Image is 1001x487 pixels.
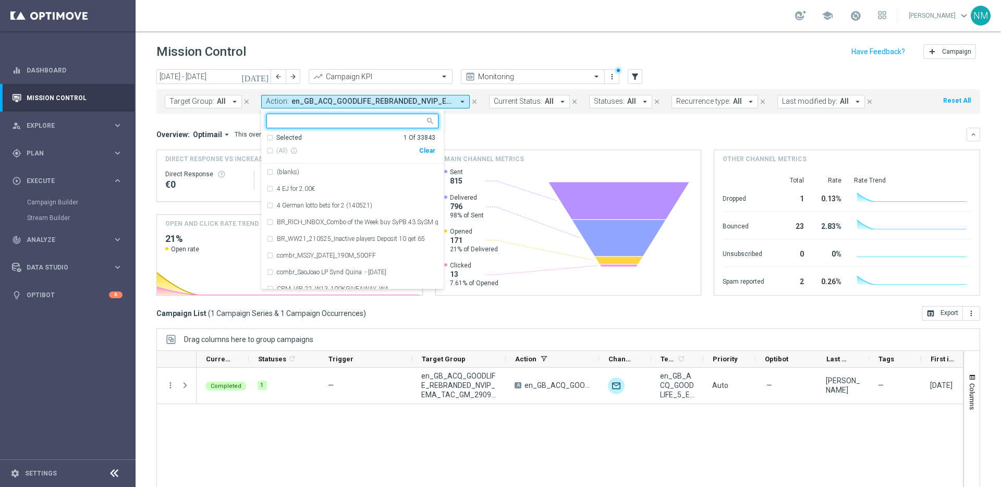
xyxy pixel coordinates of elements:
[450,176,463,186] span: 815
[515,382,521,388] span: A
[12,121,21,130] i: person_search
[653,98,661,105] i: close
[12,235,113,245] div: Analyze
[166,381,175,390] button: more_vert
[12,281,123,309] div: Optibot
[277,219,438,225] label: BR_RICH_INBOX_Combo of the Week buy SyPB 43 SySM get 10 SC Piggybank_10_2021
[258,355,286,363] span: Statuses
[11,177,123,185] button: play_circle_outline Execute keyboard_arrow_right
[243,98,250,105] i: close
[421,371,497,399] span: en_GB_ACQ_GOODLIFE_REBRANDED_NVIP_EMA_TAC_GM_290925
[640,97,650,106] i: arrow_drop_down
[816,245,841,261] div: 0%
[277,252,376,259] label: combr_MSSY_[DATE]_190M_50OFF
[608,378,625,394] div: Optimail
[217,97,226,106] span: All
[235,130,415,139] div: This overview shows data of campaigns executed via Optimail
[422,355,466,363] span: Target Group
[289,73,297,80] i: arrow_forward
[277,202,372,209] label: 4 German lotto bets for 2 (140521)
[404,133,435,142] div: 1 Of 33843
[277,286,388,292] label: CRM_VIP_22_W13_100KGIVEAWAY_W4
[450,236,498,245] span: 171
[211,309,363,318] span: 1 Campaign Series & 1 Campaign Occurrences
[286,353,296,364] span: Calculate column
[230,97,239,106] i: arrow_drop_down
[171,245,199,253] span: Open rate
[652,96,662,107] button: close
[12,149,21,158] i: gps_fixed
[627,97,636,106] span: All
[661,355,676,363] span: Templates
[27,214,108,222] a: Stream Builder
[922,306,963,321] button: open_in_browser Export
[266,230,438,247] div: BR_WW21_210525_Inactive players Deposit 10 get 65
[777,217,804,234] div: 23
[942,48,971,55] span: Campaign
[113,235,123,245] i: keyboard_arrow_right
[967,128,980,141] button: keyboard_arrow_down
[450,261,498,270] span: Clicked
[309,69,453,84] ng-select: Campaign KPI
[450,270,498,279] span: 13
[444,154,524,164] h4: Main channel metrics
[240,69,271,85] button: [DATE]
[450,193,484,202] span: Delivered
[759,98,766,105] i: close
[677,355,686,363] i: refresh
[11,263,123,272] div: Data Studio keyboard_arrow_right
[222,130,231,139] i: arrow_drop_down
[746,97,755,106] i: arrow_drop_down
[676,353,686,364] span: Calculate column
[242,96,251,107] button: close
[465,71,475,82] i: preview
[608,72,616,81] i: more_vert
[27,194,135,210] div: Campaign Builder
[733,97,742,106] span: All
[11,121,123,130] button: person_search Explore keyboard_arrow_right
[277,269,386,275] label: combr_SaoJoao LP Synd Quina - [DATE]
[777,95,865,108] button: Last modified by: All arrow_drop_down
[967,309,975,318] i: more_vert
[970,131,977,138] i: keyboard_arrow_down
[816,176,841,185] div: Rate
[777,245,804,261] div: 0
[27,264,113,271] span: Data Studio
[27,281,109,309] a: Optibot
[156,309,366,318] h3: Campaign List
[266,281,438,297] div: CRM_VIP_22_W13_100KGIVEAWAY_W4
[866,98,873,105] i: close
[165,154,333,164] span: Direct Response VS Increase In Deposit Amount
[494,97,542,106] span: Current Status:
[676,97,730,106] span: Recurrence type:
[266,164,438,180] div: (blanks)
[777,272,804,289] div: 2
[471,98,478,105] i: close
[928,47,936,56] i: add
[156,44,246,59] h1: Mission Control
[266,214,438,230] div: BR_RICH_INBOX_Combo of the Week buy SyPB 43 SySM get 10 SC Piggybank_10_2021
[271,69,286,84] button: arrow_back
[12,263,113,272] div: Data Studio
[11,149,123,157] button: gps_fixed Plan keyboard_arrow_right
[942,95,972,106] button: Reset All
[10,469,20,478] i: settings
[206,355,231,363] span: Current Status
[660,371,694,399] span: en_GB_ACQ_GOODLIFE_5_EXTRA_ENTRIES_NVIP_EMA_TAC_GM_V2
[113,176,123,186] i: keyboard_arrow_right
[908,8,971,23] a: [PERSON_NAME]keyboard_arrow_down
[12,235,21,245] i: track_changes
[450,211,484,220] span: 98% of Sent
[765,355,788,363] span: Optibot
[27,150,113,156] span: Plan
[266,97,289,106] span: Action:
[27,56,123,84] a: Dashboard
[277,186,315,192] label: 4 EJ for 2.00€
[971,6,991,26] div: NM
[723,154,807,164] h4: Other channel metrics
[723,245,764,261] div: Unsubscribed
[12,149,113,158] div: Plan
[712,381,728,389] span: Auto
[461,69,605,84] ng-select: Monitoring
